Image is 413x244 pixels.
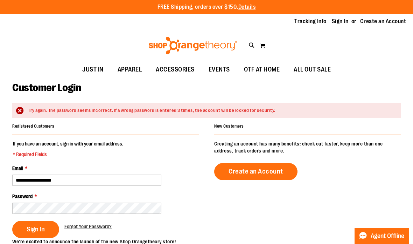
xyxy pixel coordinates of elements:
[148,37,238,54] img: Shop Orangetheory
[244,62,280,77] span: OTF AT HOME
[12,165,23,171] span: Email
[12,194,33,199] span: Password
[332,18,349,25] a: Sign In
[64,223,112,230] a: Forgot Your Password?
[294,18,327,25] a: Tracking Info
[209,62,230,77] span: EVENTS
[12,124,54,129] strong: Registered Customers
[214,163,297,180] a: Create an Account
[157,3,256,11] p: FREE Shipping, orders over $150.
[28,107,394,114] div: Try again. The password seems incorrect. If a wrong password is entered 3 times, the account will...
[371,233,404,239] span: Agent Offline
[82,62,104,77] span: JUST IN
[27,225,45,233] span: Sign In
[214,140,401,154] p: Creating an account has many benefits: check out faster, keep more than one address, track orders...
[12,221,59,238] button: Sign In
[13,151,123,158] span: * Required Fields
[360,18,406,25] a: Create an Account
[238,4,256,10] a: Details
[12,140,124,158] legend: If you have an account, sign in with your email address.
[12,82,81,94] span: Customer Login
[214,124,244,129] strong: New Customers
[118,62,142,77] span: APPAREL
[294,62,331,77] span: ALL OUT SALE
[229,168,283,175] span: Create an Account
[156,62,195,77] span: ACCESSORIES
[355,228,409,244] button: Agent Offline
[64,224,112,229] span: Forgot Your Password?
